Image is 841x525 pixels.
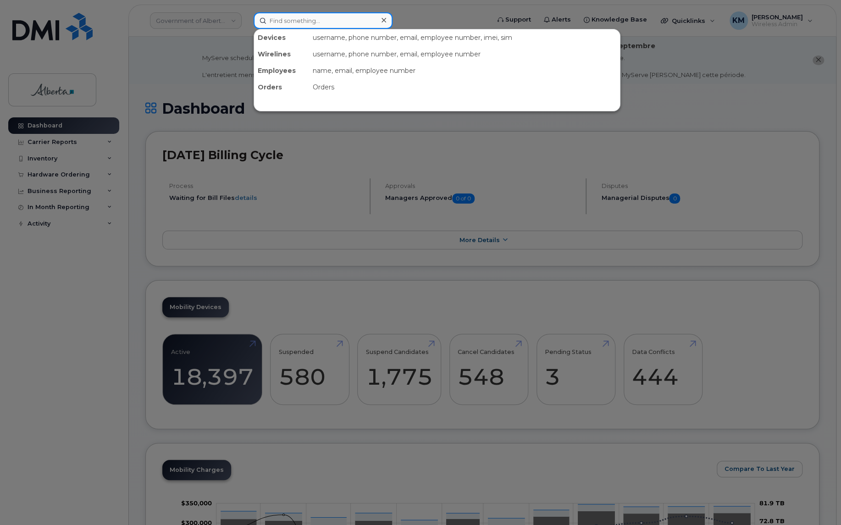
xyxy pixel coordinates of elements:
[254,79,309,95] div: Orders
[254,29,309,46] div: Devices
[309,79,620,95] div: Orders
[309,29,620,46] div: username, phone number, email, employee number, imei, sim
[309,46,620,62] div: username, phone number, email, employee number
[254,62,309,79] div: Employees
[254,46,309,62] div: Wirelines
[309,62,620,79] div: name, email, employee number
